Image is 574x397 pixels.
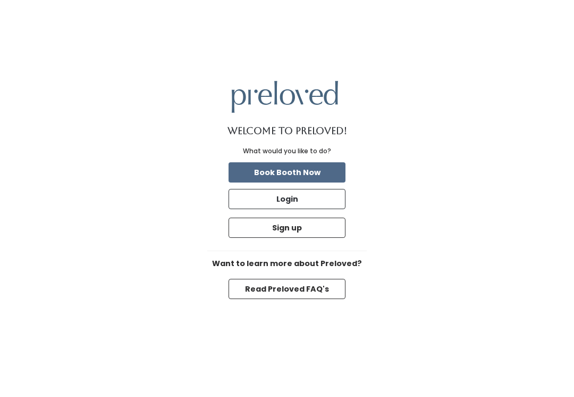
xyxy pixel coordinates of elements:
img: preloved logo [232,81,338,112]
button: Login [229,189,345,209]
a: Login [226,187,348,211]
h6: Want to learn more about Preloved? [207,260,367,268]
button: Read Preloved FAQ's [229,279,345,299]
button: Book Booth Now [229,162,345,183]
div: What would you like to do? [243,146,331,156]
button: Sign up [229,218,345,238]
a: Sign up [226,216,348,240]
h1: Welcome to Preloved! [227,126,347,136]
